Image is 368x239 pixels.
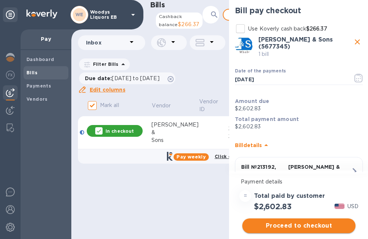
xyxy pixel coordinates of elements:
[90,87,125,93] u: Edit columns
[3,7,18,22] div: Unpin categories
[151,129,199,136] div: &
[228,125,247,140] div: 213192, 213219
[86,39,127,46] p: Inbox
[199,98,228,113] span: Vendor ID
[26,10,57,18] img: Logo
[100,101,119,109] p: Mark all
[215,154,343,159] b: Click on this link to pay as little as $233.11 per week
[85,75,163,82] p: Due date :
[241,163,285,178] p: Bill № 213192, 213219
[26,96,48,102] b: Vendors
[229,98,246,113] span: Bill №
[248,25,327,33] p: Use Koverly cash back
[258,36,333,50] b: [PERSON_NAME] & Sons (5677345)
[306,26,327,32] strong: $266.37
[26,35,65,43] p: Pay
[254,193,325,200] h3: Total paid by customer
[199,98,218,113] p: Vendor ID
[347,203,358,210] p: USD
[235,105,363,113] p: $2,602.83
[176,154,206,160] b: Pay weekly
[258,50,352,58] p: 1 bill
[235,142,262,148] b: Bill details
[235,6,363,15] h2: Bill pay checkout
[152,102,180,110] span: Vendor
[288,163,351,178] p: [PERSON_NAME] & Sons
[150,1,165,9] h1: Bills
[229,98,236,113] p: Bill №
[178,21,200,27] span: $266.37
[241,178,357,186] p: Payment details
[90,10,127,20] p: Woodys Liquors EB
[235,98,269,104] b: Amount due
[26,83,51,89] b: Payments
[106,128,134,134] p: In checkout
[242,218,356,233] button: Proceed to checkout
[235,157,363,210] button: Bill №213192, 213219[PERSON_NAME] & Sons
[248,221,350,230] span: Proceed to checkout
[79,72,175,84] div: Due date:[DATE] to [DATE]
[151,121,199,129] div: [PERSON_NAME]
[159,14,182,27] span: Cashback balance
[235,116,299,122] b: Total payment amount
[235,69,286,73] label: Date of the payments
[112,75,159,81] span: [DATE] to [DATE]
[26,57,54,62] b: Dashboard
[152,102,171,110] p: Vendor
[335,204,344,209] img: USD
[6,71,15,79] img: Foreign exchange
[75,12,83,17] b: WE
[254,202,291,211] h2: $2,602.83
[239,190,251,202] div: =
[151,136,199,144] div: Sons
[26,70,37,75] b: Bills
[90,61,119,67] p: Filter Bills
[235,123,363,131] p: $2,602.83
[235,133,363,157] div: Billdetails
[352,36,363,47] button: close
